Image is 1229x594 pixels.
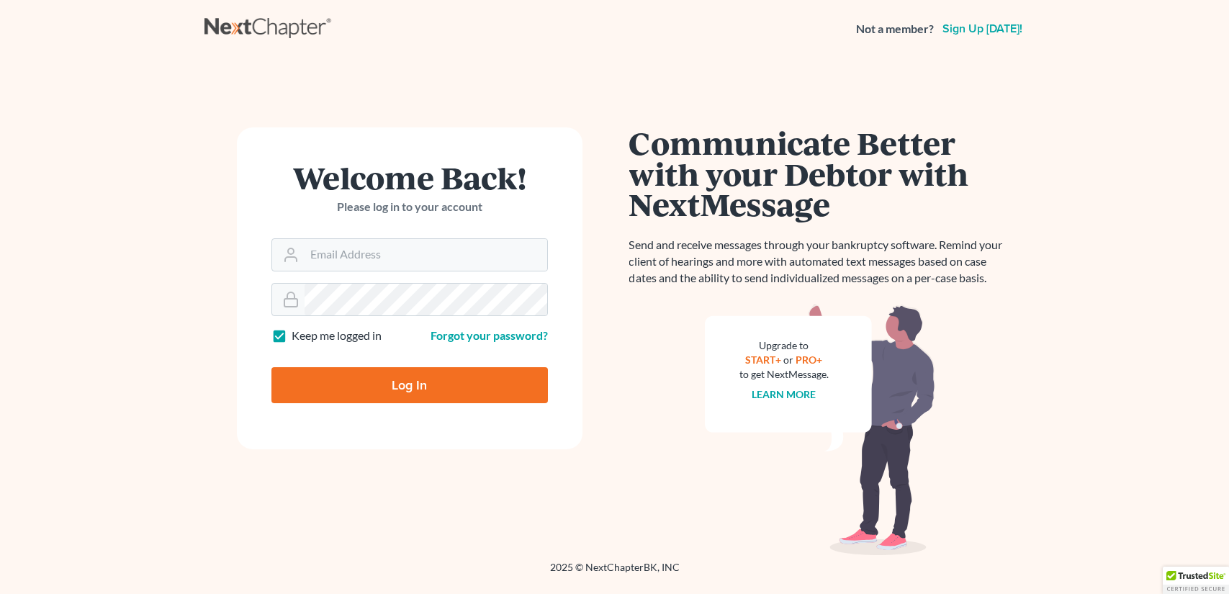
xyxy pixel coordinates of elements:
strong: Not a member? [856,21,934,37]
p: Please log in to your account [271,199,548,215]
a: Sign up [DATE]! [940,23,1025,35]
h1: Welcome Back! [271,162,548,193]
a: PRO+ [796,354,822,366]
a: Forgot your password? [431,328,548,342]
h1: Communicate Better with your Debtor with NextMessage [629,127,1011,220]
input: Email Address [305,239,547,271]
div: TrustedSite Certified [1163,567,1229,594]
div: 2025 © NextChapterBK, INC [204,560,1025,586]
div: to get NextMessage. [739,367,829,382]
label: Keep me logged in [292,328,382,344]
div: Upgrade to [739,338,829,353]
p: Send and receive messages through your bankruptcy software. Remind your client of hearings and mo... [629,237,1011,287]
a: Learn more [752,388,816,400]
input: Log In [271,367,548,403]
a: START+ [745,354,781,366]
img: nextmessage_bg-59042aed3d76b12b5cd301f8e5b87938c9018125f34e5fa2b7a6b67550977c72.svg [705,304,935,556]
span: or [783,354,793,366]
